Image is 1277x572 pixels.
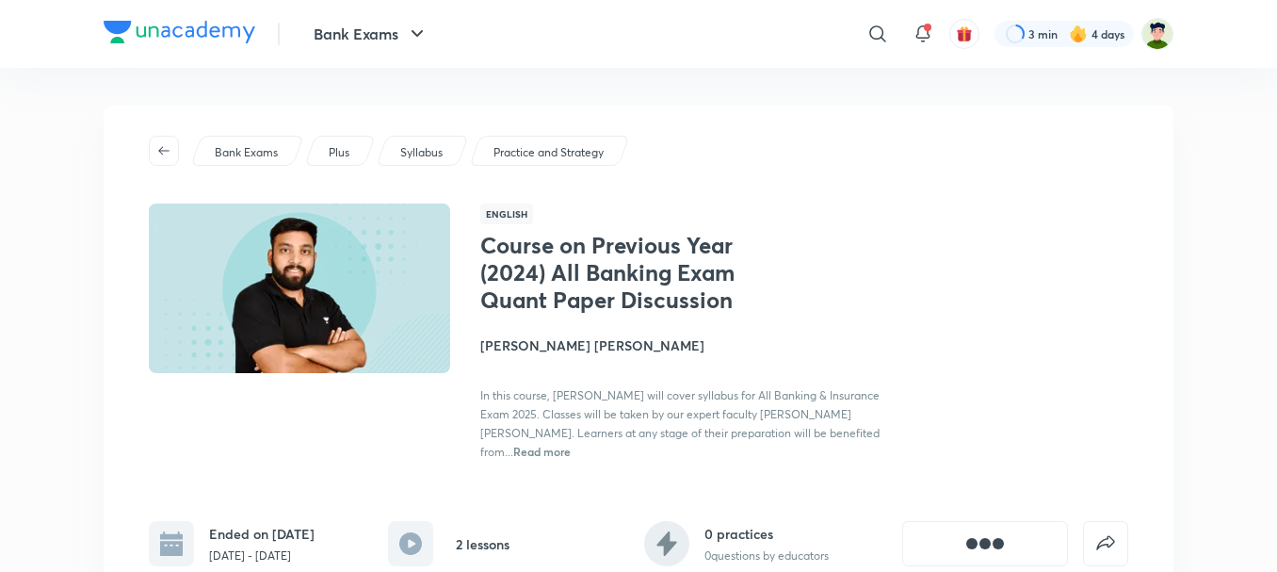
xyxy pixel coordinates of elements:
p: Plus [329,144,349,161]
p: Practice and Strategy [493,144,604,161]
img: streak [1069,25,1088,43]
p: Syllabus [400,144,443,161]
a: Plus [326,144,353,161]
img: avatar [956,25,973,42]
a: Syllabus [397,144,446,161]
button: [object Object] [902,521,1068,566]
p: Bank Exams [215,144,278,161]
span: Read more [513,444,571,459]
img: Rahul B [1141,18,1173,50]
button: avatar [949,19,979,49]
p: 0 questions by educators [704,547,829,564]
h4: [PERSON_NAME] [PERSON_NAME] [480,335,902,355]
h6: 0 practices [704,524,829,544]
img: Company Logo [104,21,255,43]
a: Company Logo [104,21,255,48]
span: English [480,204,533,224]
a: Bank Exams [212,144,282,161]
h1: Course on Previous Year (2024) All Banking Exam Quant Paper Discussion [480,232,788,313]
p: [DATE] - [DATE] [209,547,315,564]
h6: Ended on [DATE] [209,524,315,544]
button: false [1083,521,1128,566]
img: Thumbnail [146,202,453,375]
button: Bank Exams [302,15,440,53]
h6: 2 lessons [456,534,509,554]
a: Practice and Strategy [491,144,607,161]
span: In this course, [PERSON_NAME] will cover syllabus for All Banking & Insurance Exam 2025. Classes ... [480,388,880,459]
